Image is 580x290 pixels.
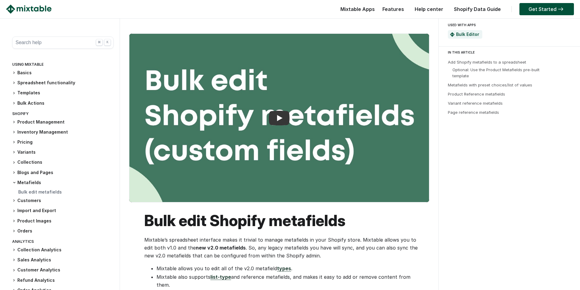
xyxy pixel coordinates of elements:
[448,110,499,115] a: Page reference metafields
[6,5,51,14] img: Mixtable logo
[12,218,114,224] h3: Product Images
[277,265,291,271] a: types
[379,6,407,12] a: Features
[156,273,420,289] li: Mixtable also supports and reference metafields, and makes it easy to add or remove content from ...
[451,6,504,12] a: Shopify Data Guide
[12,129,114,135] h3: Inventory Management
[12,37,114,49] button: Search help ⌘ K
[337,5,375,17] div: Mixtable Apps
[12,180,114,186] h3: Metafields
[12,61,114,70] div: Using Mixtable
[456,32,479,37] a: Bulk Editor
[448,60,526,65] a: Add Shopify metafields to a spreadsheet
[196,245,246,251] strong: new v2.0 metafields
[12,267,114,273] h3: Customer Analytics
[12,119,114,125] h3: Product Management
[12,159,114,166] h3: Collections
[448,21,568,29] div: USED WITH APPS
[448,101,503,106] a: Variant reference metafields
[452,67,540,78] a: Optional: Use the Product Metafields pre-built template
[12,228,114,234] h3: Orders
[12,208,114,214] h3: Import and Export
[448,92,505,96] a: Product Reference metafields
[12,139,114,145] h3: Pricing
[12,149,114,155] h3: Variants
[448,82,532,87] a: Metafields with preset choices/list of values
[12,110,114,119] div: Shopify
[519,3,574,15] a: Get Started
[96,39,103,46] div: ⌘
[448,50,575,55] div: IN THIS ARTICLE
[156,264,420,272] li: Mixtable allows you to edit all of the v2.0 metafield .
[144,211,420,230] h1: Bulk edit Shopify metafields
[12,247,114,253] h3: Collection Analytics
[450,32,455,37] img: Mixtable Spreadsheet Bulk Editor App
[12,277,114,284] h3: Refund Analytics
[12,100,114,107] h3: Bulk Actions
[557,7,565,11] img: arrow-right.svg
[12,169,114,176] h3: Blogs and Pages
[144,236,420,260] p: Mixtable’s spreadsheet interface makes it trivial to manage metafields in your Shopify store. Mix...
[12,257,114,263] h3: Sales Analytics
[12,80,114,86] h3: Spreadsheet functionality
[12,70,114,76] h3: Basics
[104,39,111,46] div: K
[12,197,114,204] h3: Customers
[12,238,114,247] div: Analytics
[210,274,231,280] a: list-type
[18,189,62,194] a: Bulk edit metafields
[12,90,114,96] h3: Templates
[412,6,446,12] a: Help center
